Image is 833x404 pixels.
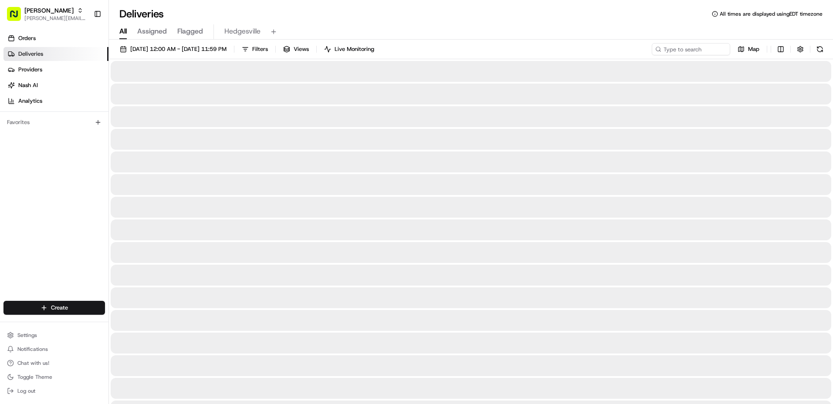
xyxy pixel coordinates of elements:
span: All times are displayed using EDT timezone [720,10,823,17]
button: Log out [3,385,105,397]
button: [DATE] 12:00 AM - [DATE] 11:59 PM [116,43,230,55]
span: Live Monitoring [335,45,374,53]
button: Filters [238,43,272,55]
span: Toggle Theme [17,374,52,380]
div: Favorites [3,115,105,129]
span: Log out [17,387,35,394]
input: Type to search [652,43,730,55]
span: Orders [18,34,36,42]
span: Filters [252,45,268,53]
span: Assigned [137,26,167,37]
button: Toggle Theme [3,371,105,383]
span: Chat with us! [17,360,49,367]
button: Create [3,301,105,315]
span: [DATE] 12:00 AM - [DATE] 11:59 PM [130,45,227,53]
span: Hedgesville [224,26,261,37]
button: Refresh [814,43,826,55]
span: Create [51,304,68,312]
span: All [119,26,127,37]
a: Analytics [3,94,108,108]
span: Flagged [177,26,203,37]
a: Orders [3,31,108,45]
span: Nash AI [18,81,38,89]
span: Deliveries [18,50,43,58]
button: Views [279,43,313,55]
span: Notifications [17,346,48,353]
a: Providers [3,63,108,77]
button: [PERSON_NAME][EMAIL_ADDRESS][PERSON_NAME][DOMAIN_NAME] [24,15,87,22]
button: [PERSON_NAME][PERSON_NAME][EMAIL_ADDRESS][PERSON_NAME][DOMAIN_NAME] [3,3,90,24]
button: Settings [3,329,105,341]
span: Providers [18,66,42,74]
span: Map [748,45,759,53]
span: Settings [17,332,37,339]
button: Notifications [3,343,105,355]
button: [PERSON_NAME] [24,6,74,15]
span: Views [294,45,309,53]
button: Chat with us! [3,357,105,369]
a: Deliveries [3,47,108,61]
button: Live Monitoring [320,43,378,55]
button: Map [734,43,763,55]
span: Analytics [18,97,42,105]
a: Nash AI [3,78,108,92]
h1: Deliveries [119,7,164,21]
